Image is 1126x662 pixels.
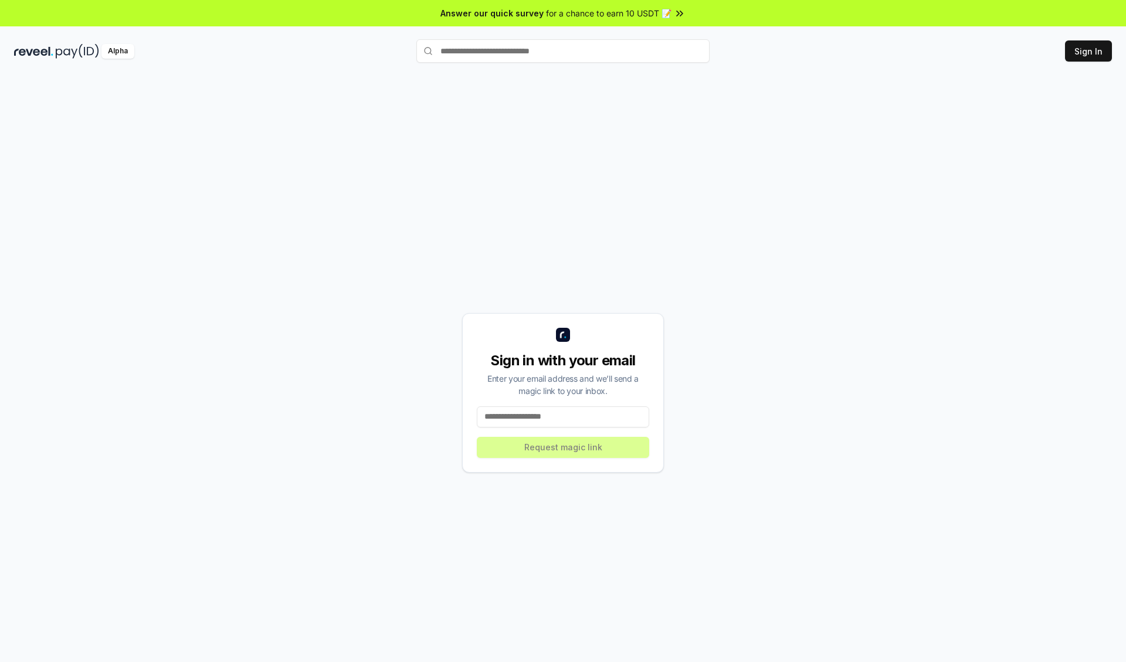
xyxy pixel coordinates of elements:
img: reveel_dark [14,44,53,59]
img: logo_small [556,328,570,342]
img: pay_id [56,44,99,59]
div: Enter your email address and we’ll send a magic link to your inbox. [477,372,649,397]
span: for a chance to earn 10 USDT 📝 [546,7,671,19]
div: Alpha [101,44,134,59]
button: Sign In [1065,40,1112,62]
span: Answer our quick survey [440,7,544,19]
div: Sign in with your email [477,351,649,370]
